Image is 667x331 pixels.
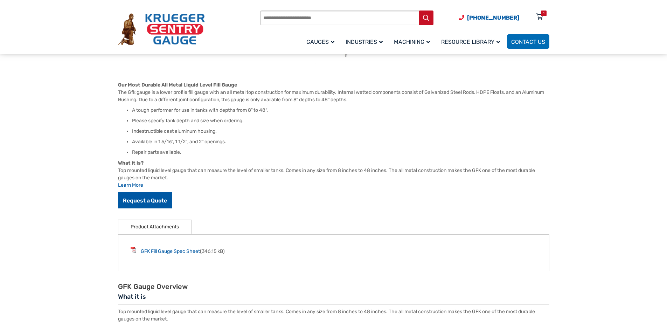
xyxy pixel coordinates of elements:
span: Contact Us [511,39,545,45]
li: Available in 1 5/16″, 1 1/2″, and 2″ openings. [132,138,549,145]
span: Machining [394,39,430,45]
a: Contact Us [507,34,549,49]
h3: What it is [118,293,549,305]
h2: GFK Gauge Overview [118,282,549,291]
div: 1 [543,11,544,16]
a: Industries [341,33,390,50]
a: Request a Quote [118,192,173,208]
strong: Our Most Durable All Metal Liquid Level Fill Gauge [118,82,237,88]
p: Top mounted liquid level gauge that can measure the level of smaller tanks. Comes in any size fro... [118,159,549,189]
img: Krueger Sentry Gauge [118,13,205,46]
li: Please specify tank depth and size when ordering. [132,117,549,124]
span: Industries [346,39,383,45]
strong: What it is? [118,160,144,166]
li: Indestructible cast aluminum housing. [132,128,549,135]
li: Repair parts available. [132,149,549,156]
span: [PHONE_NUMBER] [467,14,519,21]
p: Top mounted liquid level gauge that can measure the level of smaller tanks. Comes in any size fro... [118,308,549,323]
a: Phone Number (920) 434-8860 [459,13,519,22]
span: Resource Library [441,39,500,45]
a: Gauges [302,33,341,50]
p: The Gfk gauge is a lower profile fill gauge with an all metal top construction for maximum durabi... [118,81,549,103]
li: A tough performer for use in tanks with depths from 8″ to 48″. [132,107,549,114]
span: Gauges [306,39,334,45]
a: Resource Library [437,33,507,50]
a: Product Attachments [131,220,179,234]
a: Learn More [118,182,143,188]
a: GFK Fill Gauge Spec Sheet [141,248,200,254]
a: Machining [390,33,437,50]
li: (346.15 kB) [131,247,537,255]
